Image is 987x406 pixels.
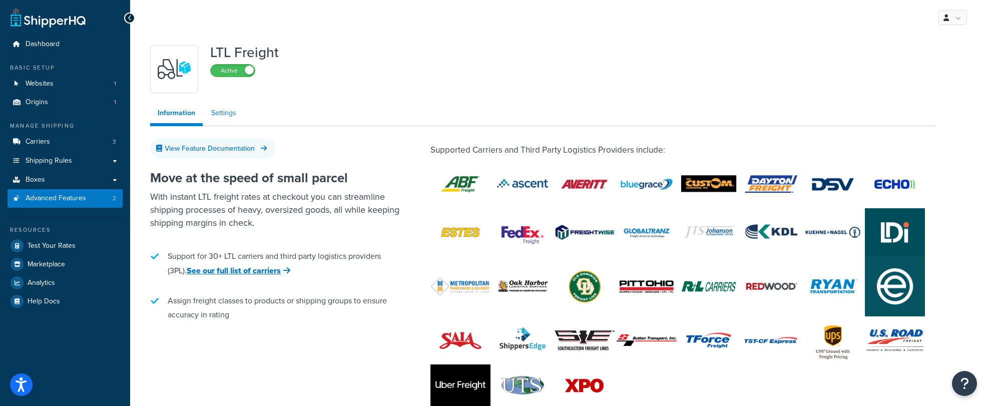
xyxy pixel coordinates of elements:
img: Metropolitan Warehouse & Delivery [430,277,490,296]
span: Test Your Rates [28,242,76,250]
img: Echo® Global Logistics [865,163,925,205]
img: Redwood Logistics [741,265,801,307]
img: Dayton Freight™ [741,163,801,205]
a: Advanced Features2 [8,189,123,208]
li: Support for 30+ LTL carriers and third party logistics providers (3PL). [150,244,400,283]
li: Advanced Features [8,189,123,208]
a: Help Docs [8,292,123,310]
img: FedEx Freight® [492,211,553,253]
img: TForce Freight [679,316,739,364]
img: Sutton Transport Inc. [617,334,677,345]
a: Settings [204,103,244,123]
span: 3 [113,138,116,146]
button: Open Resource Center [952,371,977,396]
a: Information [150,103,203,126]
img: KDL [741,211,801,253]
img: ShippersEdge Freight [492,316,553,364]
img: Averitt Freight [555,163,615,205]
img: TST-CF Express Freight™ [741,316,801,364]
img: Ryan Transportation Freight [803,262,863,310]
span: 2 [113,194,116,203]
label: Active [211,65,255,77]
img: US Road [865,328,925,352]
img: Oak Harbor Freight [492,262,553,310]
a: Dashboard [8,35,123,54]
img: DSV Freight [803,163,863,205]
img: JTS Freight [679,208,739,256]
a: Origins1 [8,93,123,112]
img: Custom Co Freight [679,163,739,205]
span: Help Docs [28,297,60,306]
a: Shipping Rules [8,152,123,170]
span: Websites [26,80,54,88]
span: Carriers [26,138,50,146]
span: Origins [26,98,48,107]
p: With instant LTL freight rates at checkout you can streamline shipping processes of heavy, oversi... [150,190,400,229]
img: UTS [492,374,553,397]
span: Analytics [28,279,55,287]
h2: Move at the speed of small parcel [150,171,400,185]
img: Ship LDI Freight [865,208,925,256]
span: Shipping Rules [26,157,72,165]
li: Assign freight classes to products or shipping groups to ensure accuracy in rating [150,289,400,327]
img: Southeastern Freight Lines [555,330,615,350]
span: Advanced Features [26,194,86,203]
a: Test Your Rates [8,237,123,255]
img: GlobalTranz Freight [617,208,677,256]
span: Marketplace [28,260,65,269]
a: Carriers3 [8,133,123,151]
img: BlueGrace Freight [617,160,677,208]
img: Estes® [430,211,490,253]
div: Resources [8,226,123,234]
span: Boxes [26,176,45,184]
img: Old Dominion® [555,265,615,307]
a: Analytics [8,274,123,292]
img: y79ZsPf0fXUFUhFXDzUgf+ktZg5F2+ohG75+v3d2s1D9TjoU8PiyCIluIjV41seZevKCRuEjTPPOKHJsQcmKCXGdfprl3L4q7... [157,52,192,87]
div: Basic Setup [8,64,123,72]
img: R+L® [679,265,739,307]
div: Manage Shipping [8,122,123,130]
li: Origins [8,93,123,112]
a: View Feature Documentation [150,139,275,158]
span: 1 [114,98,116,107]
h1: LTL Freight [210,45,279,60]
img: ABF Freight™ [430,163,490,205]
a: See our full list of carriers [187,265,290,276]
img: Kuehne+Nagel LTL+ [803,211,863,253]
li: Carriers [8,133,123,151]
img: Pitt Ohio [617,265,677,307]
img: Freightwise [555,224,615,240]
img: Ascent Freight [492,163,553,205]
li: Websites [8,75,123,93]
a: Websites1 [8,75,123,93]
img: Evans Transportation [865,256,925,316]
a: Marketplace [8,255,123,273]
img: UPS® Ground with Freight Pricing [803,319,863,361]
span: Dashboard [26,40,60,49]
h5: Supported Carriers and Third Party Logistics Providers include: [430,146,936,155]
img: SAIA [430,316,490,364]
span: 1 [114,80,116,88]
a: Boxes [8,171,123,189]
